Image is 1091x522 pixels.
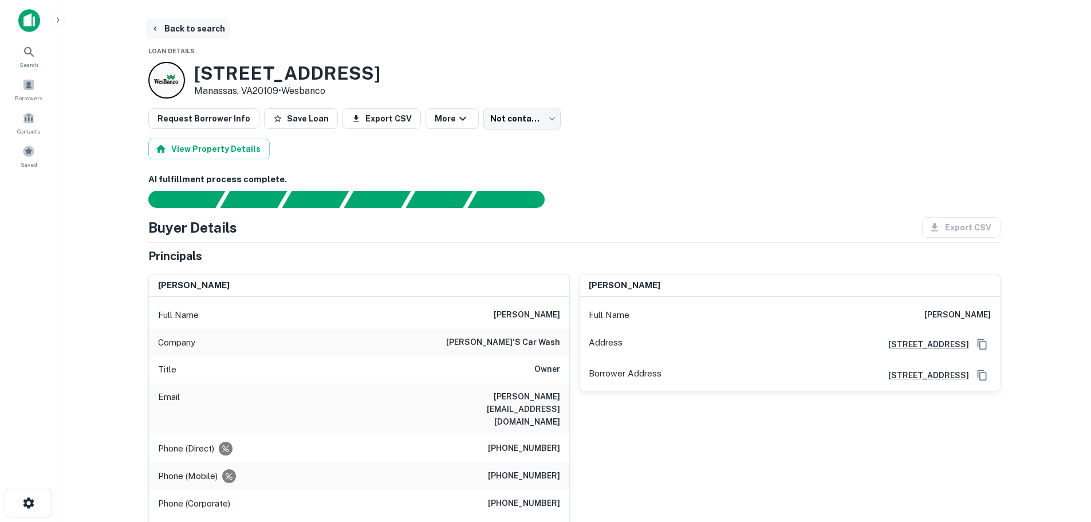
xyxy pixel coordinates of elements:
p: Manassas, VA20109 • [194,84,380,98]
div: Principals found, AI now looking for contact information... [344,191,411,208]
h6: [PERSON_NAME] [924,308,991,322]
span: Search [19,60,38,69]
iframe: Chat Widget [1034,430,1091,485]
h6: [PHONE_NUMBER] [488,497,560,511]
p: Phone (Corporate) [158,497,230,511]
h6: Owner [534,363,560,376]
a: Search [3,41,54,72]
a: Contacts [3,107,54,138]
div: AI fulfillment process complete. [468,191,558,208]
button: Export CSV [342,108,421,129]
a: [STREET_ADDRESS] [879,369,969,382]
button: Copy Address [974,336,991,353]
h6: [PERSON_NAME] [158,279,230,292]
p: Full Name [589,308,629,322]
h6: [PERSON_NAME]'s car wash [446,336,560,350]
div: Not contacted [483,108,561,129]
button: Request Borrower Info [148,108,259,129]
span: Contacts [17,127,40,136]
p: Full Name [158,308,199,322]
p: Company [158,336,195,350]
h3: [STREET_ADDRESS] [194,62,380,84]
p: Borrower Address [589,367,661,384]
span: Loan Details [148,48,195,54]
a: [STREET_ADDRESS] [879,338,969,351]
button: View Property Details [148,139,270,159]
h4: Buyer Details [148,217,237,238]
a: Wesbanco [281,85,325,96]
a: Borrowers [3,74,54,105]
p: Phone (Mobile) [158,469,218,483]
p: Email [158,390,180,428]
div: Documents found, AI parsing details... [282,191,349,208]
h6: [PERSON_NAME] [494,308,560,322]
h6: [PERSON_NAME] [589,279,660,292]
h5: Principals [148,248,202,265]
h6: [PERSON_NAME][EMAIL_ADDRESS][DOMAIN_NAME] [423,390,560,428]
h6: [PHONE_NUMBER] [488,469,560,483]
a: Saved [3,140,54,171]
p: Address [589,336,623,353]
h6: AI fulfillment process complete. [148,173,1001,186]
div: Requests to not be contacted at this number [219,442,233,456]
h6: [PHONE_NUMBER] [488,442,560,456]
span: Saved [21,160,37,169]
div: Your request is received and processing... [220,191,287,208]
p: Title [158,363,176,376]
div: Requests to not be contacted at this number [222,469,236,483]
div: Sending borrower request to AI... [135,191,220,208]
button: Save Loan [264,108,338,129]
button: Back to search [146,18,230,39]
button: Copy Address [974,367,991,384]
span: Borrowers [15,93,42,103]
img: capitalize-icon.png [18,9,40,32]
div: Principals found, still searching for contact information. This may take time... [405,191,472,208]
p: Phone (Direct) [158,442,214,456]
button: More [426,108,479,129]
